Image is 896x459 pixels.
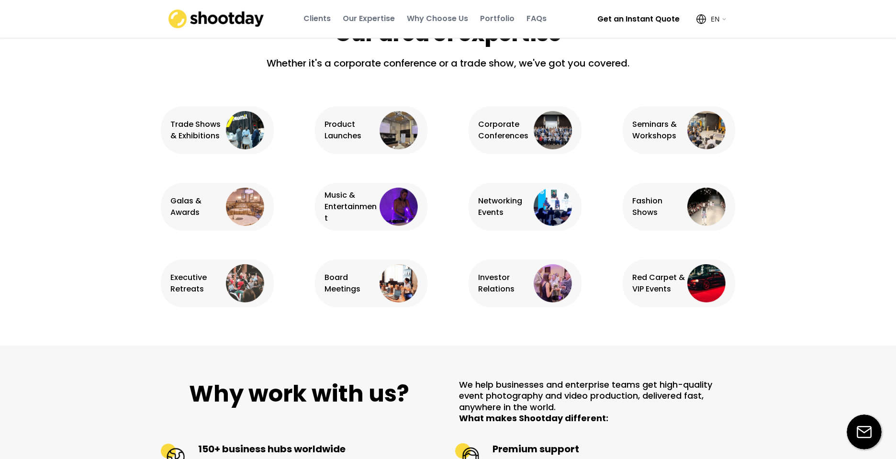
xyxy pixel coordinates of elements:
[696,14,706,24] img: Icon%20feather-globe%20%281%29.svg
[380,111,418,149] img: product%20launches%403x.webp
[380,188,418,226] img: entertainment%403x.webp
[459,379,736,424] h2: We help businesses and enterprise teams get high-quality event photography and video production, ...
[380,264,418,302] img: board%20meeting%403x.webp
[478,272,531,295] div: Investor Relations
[478,195,531,218] div: Networking Events
[632,195,685,218] div: Fashion Shows
[534,264,572,302] img: investor%20relations%403x.webp
[343,13,395,24] div: Our Expertise
[170,119,224,142] div: Trade Shows & Exhibitions
[198,443,441,455] div: 150+ business hubs worldwide
[325,272,378,295] div: Board Meetings
[687,264,726,302] img: VIP%20event%403x.webp
[687,111,726,149] img: seminars%403x.webp
[161,379,437,409] h1: Why work with us?
[534,111,572,149] img: corporate%20conference%403x.webp
[847,414,882,449] img: email-icon%20%281%29.svg
[459,412,608,424] strong: What makes Shootday different:
[478,119,531,142] div: Corporate Conferences
[226,188,264,226] img: gala%20event%403x.webp
[632,272,685,295] div: Red Carpet & VIP Events
[168,10,264,28] img: shootday_logo.png
[303,13,331,24] div: Clients
[325,119,378,142] div: Product Launches
[257,56,639,78] div: Whether it's a corporate conference or a trade show, we've got you covered.
[585,7,692,32] button: Get an Instant Quote
[170,272,224,295] div: Executive Retreats
[632,119,685,142] div: Seminars & Workshops
[493,443,735,455] div: Premium support
[325,190,378,224] div: Music & Entertainment
[226,111,264,149] img: exhibition%402x.png
[226,264,264,302] img: prewedding-circle%403x.webp
[480,13,515,24] div: Portfolio
[534,188,572,226] img: networking%20event%402x.png
[170,195,224,218] div: Galas & Awards
[526,13,547,24] div: FAQs
[687,188,726,226] img: fashion%20event%403x.webp
[407,13,468,24] div: Why Choose Us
